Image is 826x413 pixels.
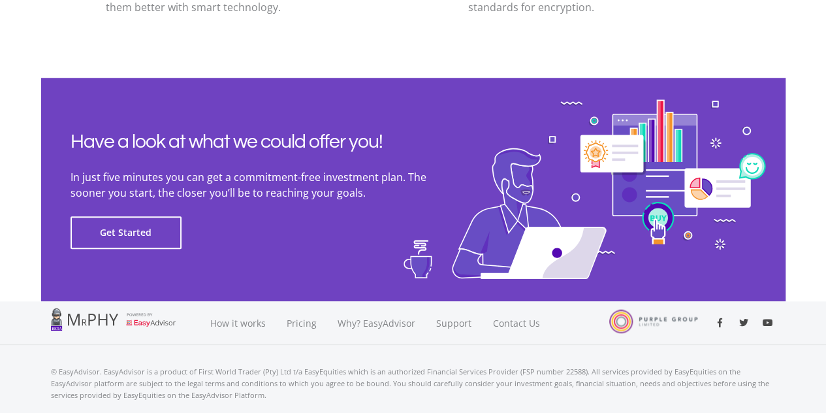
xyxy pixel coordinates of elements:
[426,301,483,345] a: Support
[276,301,327,345] a: Pricing
[71,169,462,201] p: In just five minutes you can get a commitment-free investment plan. The sooner you start, the clo...
[71,130,462,154] h2: Have a look at what we could offer you!
[51,366,776,401] p: © EasyAdvisor. EasyAdvisor is a product of First World Trader (Pty) Ltd t/a EasyEquities which is...
[327,301,426,345] a: Why? EasyAdvisor
[200,301,276,345] a: How it works
[483,301,552,345] a: Contact Us
[71,216,182,249] button: Get Started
